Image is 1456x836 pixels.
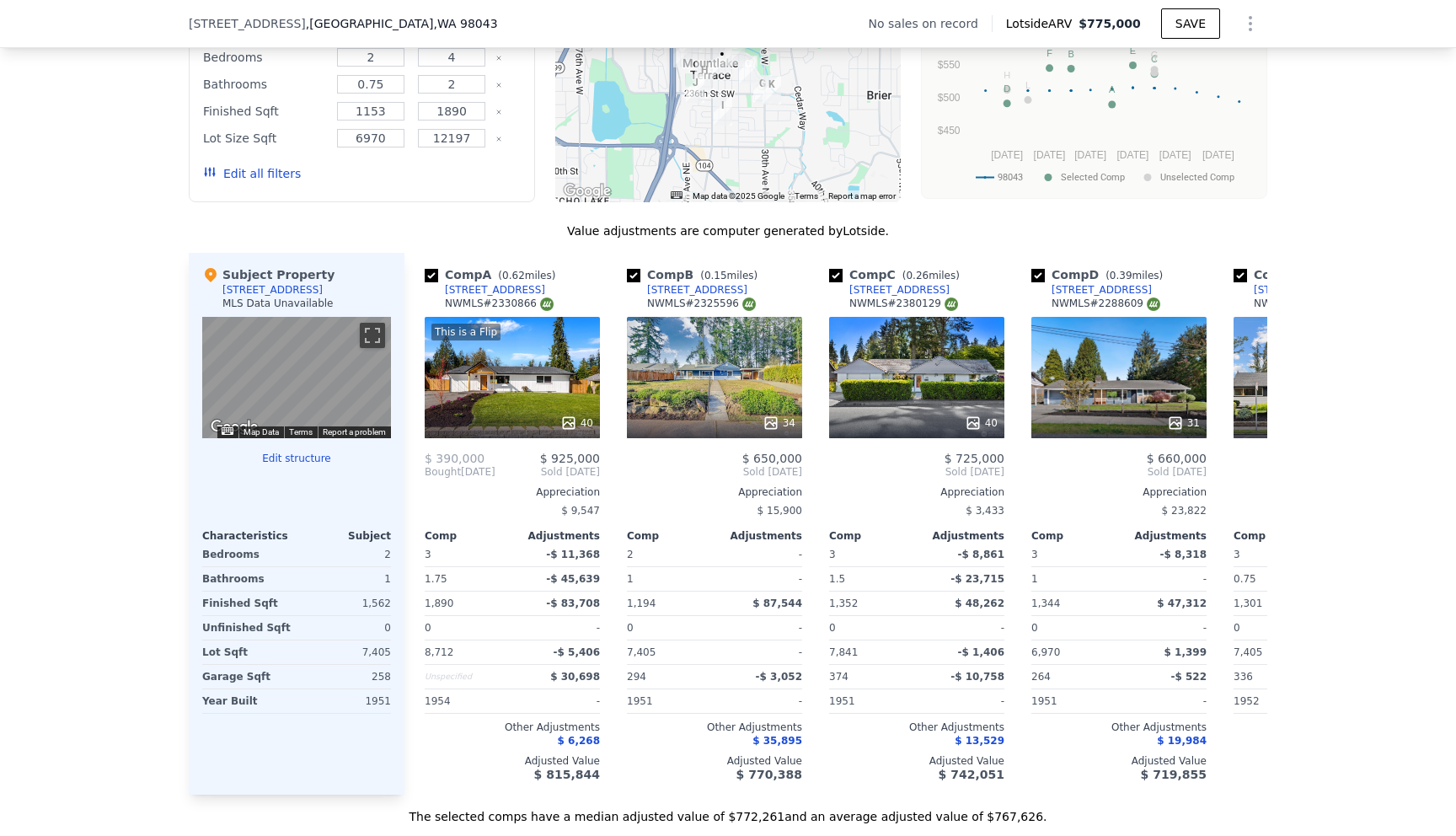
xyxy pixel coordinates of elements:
span: 0 [627,622,634,634]
div: Adjustments [1119,529,1207,543]
div: 5702 235th St SW [695,62,714,90]
span: $ 390,000 [425,452,484,465]
span: Lotside ARV [1006,15,1079,32]
div: - [718,616,802,640]
div: Comp C [829,266,966,283]
span: $775,000 [1079,17,1141,30]
img: NWMLS Logo [742,297,756,311]
span: [STREET_ADDRESS] [189,15,306,32]
span: -$ 3,052 [756,671,802,683]
img: Google [206,416,262,438]
div: Appreciation [627,485,802,499]
div: Finished Sqft [202,592,293,615]
div: Subject [297,529,391,543]
div: 1,562 [300,592,391,615]
div: Adjustments [715,529,802,543]
div: 34 [763,415,795,431]
div: The selected comps have a median adjusted value of $772,261 and an average adjusted value of $767... [189,795,1267,825]
div: [STREET_ADDRESS] [445,283,545,297]
div: 0 [300,616,391,640]
div: - [1122,689,1207,713]
div: Map [202,317,391,438]
button: Keyboard shortcuts [222,427,233,435]
div: Comp E [1234,266,1370,283]
div: 0.75 [1234,567,1318,591]
button: Show Options [1234,7,1267,40]
text: Selected Comp [1061,172,1125,183]
div: 1 [300,567,391,591]
span: $ 770,388 [736,768,802,781]
text: $550 [938,59,961,71]
div: Adjustments [512,529,600,543]
img: NWMLS Logo [540,297,554,311]
span: 1,344 [1031,598,1060,609]
text: C [1151,54,1158,64]
span: 7,841 [829,646,858,658]
div: This is a Flip [431,324,500,340]
text: A [1109,84,1116,94]
button: Clear [495,109,502,115]
div: - [718,640,802,664]
div: - [718,689,802,713]
div: Characteristics [202,529,297,543]
div: - [920,616,1004,640]
div: 23208 54th Ave W [713,46,731,74]
div: NWMLS # 2325596 [647,297,756,311]
span: -$ 522 [1170,671,1207,683]
button: Toggle fullscreen view [360,323,385,348]
div: Value adjustments are computer generated by Lotside . [189,222,1267,239]
div: 5804 237th St SW [686,74,704,103]
div: 24016 54th Ave W [714,97,732,126]
div: 40 [965,415,998,431]
div: No sales on record [869,15,992,32]
div: Unspecified [425,665,509,689]
span: Sold [DATE] [1031,465,1207,479]
text: [DATE] [1202,149,1234,161]
text: Unselected Comp [1160,172,1234,183]
span: 336 [1234,671,1253,683]
span: 0 [425,622,431,634]
span: ( miles) [693,270,764,281]
span: $ 815,844 [534,768,600,781]
div: Appreciation [425,485,600,499]
span: 0 [1031,622,1038,634]
text: $450 [938,125,961,137]
div: Bathrooms [202,567,293,591]
a: [STREET_ADDRESS] [627,283,747,297]
div: 23402 50th Ave W [739,56,757,84]
a: Open this area in Google Maps (opens a new window) [559,180,615,202]
div: Bedrooms [203,46,327,69]
span: 8,712 [425,646,453,658]
span: -$ 83,708 [546,598,600,609]
text: J [1152,53,1157,63]
span: 0.62 [502,270,525,281]
span: 1,194 [627,598,656,609]
span: $ 1,399 [1164,646,1207,658]
div: Subject Property [202,266,335,283]
text: 98043 [998,172,1023,183]
button: Keyboard shortcuts [671,191,682,199]
span: 264 [1031,671,1051,683]
text: G [1151,50,1159,60]
text: [DATE] [1159,149,1191,161]
span: Sold [DATE] [627,465,802,479]
span: , [GEOGRAPHIC_DATA] [306,15,498,32]
span: ( miles) [1099,270,1170,281]
span: $ 742,051 [939,768,1004,781]
span: -$ 11,368 [546,549,600,560]
span: 3 [1234,549,1240,560]
div: 1 [627,567,711,591]
span: Bought [425,465,461,479]
div: 1951 [300,689,391,713]
div: Lot Size Sqft [203,126,327,150]
div: Other Adjustments [627,721,802,734]
span: Map data ©2025 Google [693,191,784,201]
div: Appreciation [829,485,1004,499]
div: Adjusted Value [425,754,600,768]
div: [DATE] [425,465,495,479]
span: $ 6,268 [558,735,600,747]
text: [DATE] [1074,149,1106,161]
div: NWMLS # 2288609 [1052,297,1160,311]
div: Year Built [202,689,293,713]
a: Terms (opens in new tab) [289,427,313,437]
